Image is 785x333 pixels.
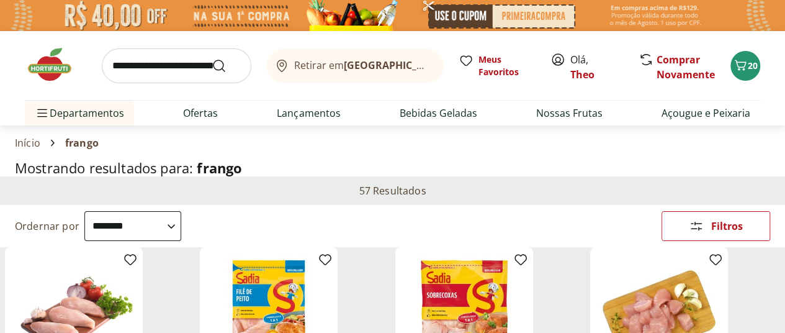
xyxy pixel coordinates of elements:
a: Ofertas [183,106,218,121]
a: Comprar Novamente [657,53,715,81]
a: Theo [570,68,594,81]
span: Meus Favoritos [478,53,536,78]
label: Ordernar por [15,219,79,233]
a: Nossas Frutas [536,106,603,121]
a: Início [15,137,40,148]
span: Filtros [711,221,743,231]
input: search [102,48,251,83]
svg: Abrir Filtros [689,219,704,234]
a: Açougue e Peixaria [662,106,750,121]
button: Menu [35,98,50,128]
button: Carrinho [730,51,760,81]
b: [GEOGRAPHIC_DATA]/[GEOGRAPHIC_DATA] [344,58,553,72]
h1: Mostrando resultados para: [15,160,770,176]
span: Retirar em [294,60,431,71]
button: Filtros [662,211,770,241]
a: Bebidas Geladas [400,106,477,121]
span: Departamentos [35,98,124,128]
a: Meus Favoritos [459,53,536,78]
img: Hortifruti [25,46,87,83]
h2: 57 Resultados [359,184,426,198]
span: frango [65,137,99,148]
button: Submit Search [212,58,241,73]
span: Olá, [570,52,626,82]
a: Lançamentos [277,106,340,121]
button: Retirar em[GEOGRAPHIC_DATA]/[GEOGRAPHIC_DATA] [266,48,444,83]
span: 20 [748,60,758,71]
span: frango [197,158,242,177]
